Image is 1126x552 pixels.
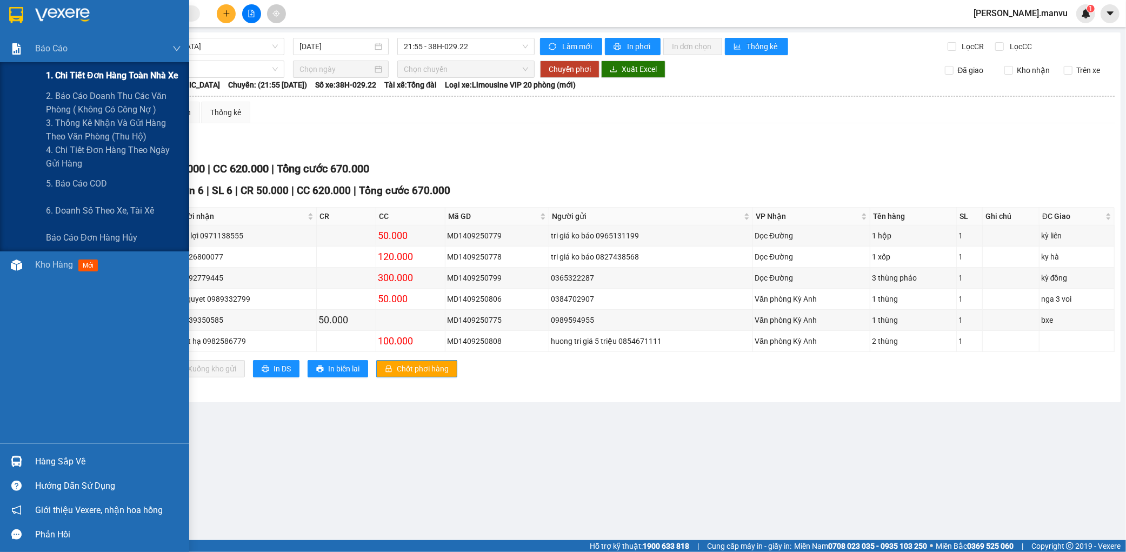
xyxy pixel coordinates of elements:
[540,61,599,78] button: Chuyển phơi
[872,251,955,263] div: 1 xốp
[870,208,957,225] th: Tên hàng
[755,272,868,284] div: Dọc Đường
[601,61,665,78] button: downloadXuất Excel
[241,184,289,197] span: CR 50.000
[614,43,623,51] span: printer
[663,38,722,55] button: In đơn chọn
[610,65,617,74] span: download
[9,7,23,23] img: logo-vxr
[172,293,314,305] div: anh quyet 0989332799
[753,289,870,310] td: Văn phòng Kỳ Anh
[172,251,314,263] div: kt 0326800077
[277,162,369,175] span: Tổng cước 670.000
[299,41,372,52] input: 14/09/2025
[1013,64,1055,76] span: Kho nhận
[210,107,241,118] div: Thống kê
[445,247,549,268] td: MD1409250778
[378,291,443,307] div: 50.000
[448,210,538,222] span: Mã GD
[794,540,927,552] span: Miền Nam
[447,251,547,263] div: MD1409250778
[958,293,981,305] div: 1
[957,208,983,225] th: SL
[958,335,981,347] div: 1
[35,503,163,517] span: Giới thiệu Vexere, nhận hoa hồng
[35,260,73,270] span: Kho hàng
[317,208,376,225] th: CR
[46,177,107,190] span: 5. Báo cáo COD
[1087,5,1095,12] sup: 1
[248,10,255,17] span: file-add
[299,63,372,75] input: Chọn ngày
[274,363,291,375] span: In DS
[872,230,955,242] div: 1 hộp
[954,64,988,76] span: Đã giao
[172,44,181,53] span: down
[967,542,1014,550] strong: 0369 525 060
[11,43,22,55] img: solution-icon
[267,4,286,23] button: aim
[35,478,181,494] div: Hướng dẫn sử dụng
[228,79,307,91] span: Chuyến: (21:55 [DATE])
[753,247,870,268] td: Dọc Đường
[1066,542,1074,550] span: copyright
[378,270,443,285] div: 300.000
[1022,540,1023,552] span: |
[318,312,374,328] div: 50.000
[272,10,280,17] span: aim
[828,542,927,550] strong: 0708 023 035 - 0935 103 250
[11,260,22,271] img: warehouse-icon
[622,63,657,75] span: Xuất Excel
[590,540,689,552] span: Hỗ trợ kỹ thuật:
[235,184,238,197] span: |
[445,268,549,289] td: MD1409250799
[308,360,368,377] button: printerIn biên lai
[551,314,751,326] div: 0989594955
[11,481,22,491] span: question-circle
[172,335,314,347] div: quyết hạ 0982586779
[447,272,547,284] div: MD1409250799
[378,334,443,349] div: 100.000
[316,365,324,374] span: printer
[173,210,305,222] span: Người nhận
[354,184,356,197] span: |
[328,363,359,375] span: In biên lai
[11,529,22,540] span: message
[707,540,791,552] span: Cung cấp máy in - giấy in:
[551,230,751,242] div: tri giá ko báo 0965131199
[872,293,955,305] div: 1 thùng
[551,335,751,347] div: huong tri giá 5 triệu 0854671111
[223,10,230,17] span: plus
[297,184,351,197] span: CC 620.000
[1005,41,1034,52] span: Lọc CC
[958,272,981,284] div: 1
[35,42,68,55] span: Báo cáo
[46,116,181,143] span: 3. Thống kê nhận và gửi hàng theo văn phòng (thu hộ)
[262,365,269,374] span: printer
[213,162,269,175] span: CC 620.000
[291,184,294,197] span: |
[755,293,868,305] div: Văn phòng Kỳ Anh
[447,314,547,326] div: MD1409250775
[46,231,137,244] span: Báo cáo đơn hàng hủy
[11,505,22,515] span: notification
[1041,272,1112,284] div: kỳ đồng
[212,184,232,197] span: SL 6
[1072,64,1105,76] span: Trên xe
[378,249,443,264] div: 120.000
[1089,5,1092,12] span: 1
[1101,4,1120,23] button: caret-down
[445,289,549,310] td: MD1409250806
[551,293,751,305] div: 0384702907
[930,544,933,548] span: ⚪️
[253,360,299,377] button: printerIn DS
[271,162,274,175] span: |
[397,363,449,375] span: Chốt phơi hàng
[753,310,870,331] td: Văn phòng Kỳ Anh
[35,454,181,470] div: Hàng sắp về
[445,79,576,91] span: Loại xe: Limousine VIP 20 phòng (mới)
[605,38,661,55] button: printerIn phơi
[35,527,181,543] div: Phản hồi
[447,335,547,347] div: MD1409250808
[753,268,870,289] td: Dọc Đường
